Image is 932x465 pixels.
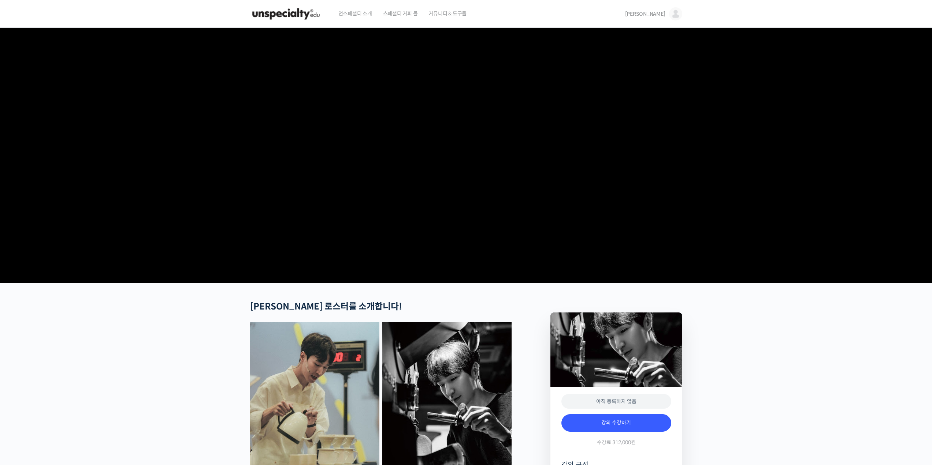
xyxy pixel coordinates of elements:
h2: [PERSON_NAME] 로스터를 소개합니다! [250,301,512,312]
span: [PERSON_NAME] [625,11,665,17]
span: 수강료 312,000원 [597,439,636,446]
div: 아직 등록하지 않음 [561,394,671,409]
a: 강의 수강하기 [561,414,671,432]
